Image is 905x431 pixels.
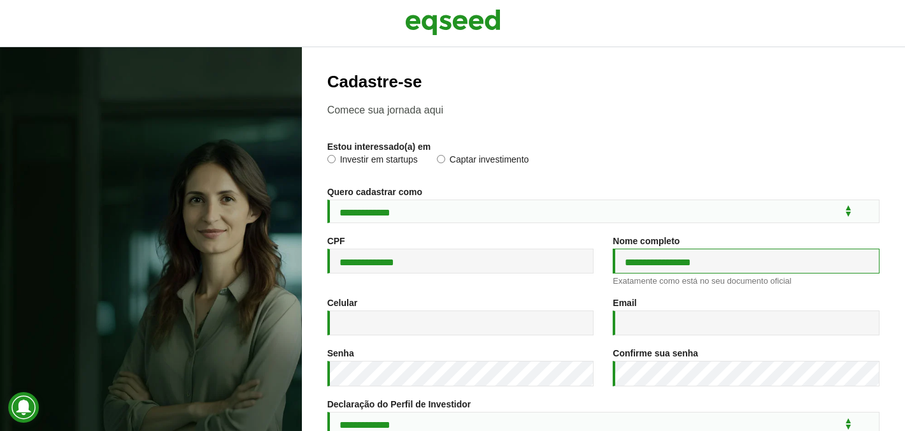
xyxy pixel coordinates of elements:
label: Email [613,298,636,307]
label: Quero cadastrar como [327,187,422,196]
label: Captar investimento [437,155,529,168]
div: Exatamente como está no seu documento oficial [613,277,880,285]
label: Estou interessado(a) em [327,142,431,151]
label: Senha [327,349,354,358]
label: Declaração do Perfil de Investidor [327,400,471,409]
label: CPF [327,237,345,245]
label: Celular [327,298,357,307]
label: Confirme sua senha [613,349,698,358]
label: Investir em startups [327,155,418,168]
label: Nome completo [613,237,680,245]
input: Captar investimento [437,155,445,163]
img: EqSeed Logo [405,6,501,38]
h2: Cadastre-se [327,73,880,91]
input: Investir em startups [327,155,336,163]
p: Comece sua jornada aqui [327,104,880,116]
